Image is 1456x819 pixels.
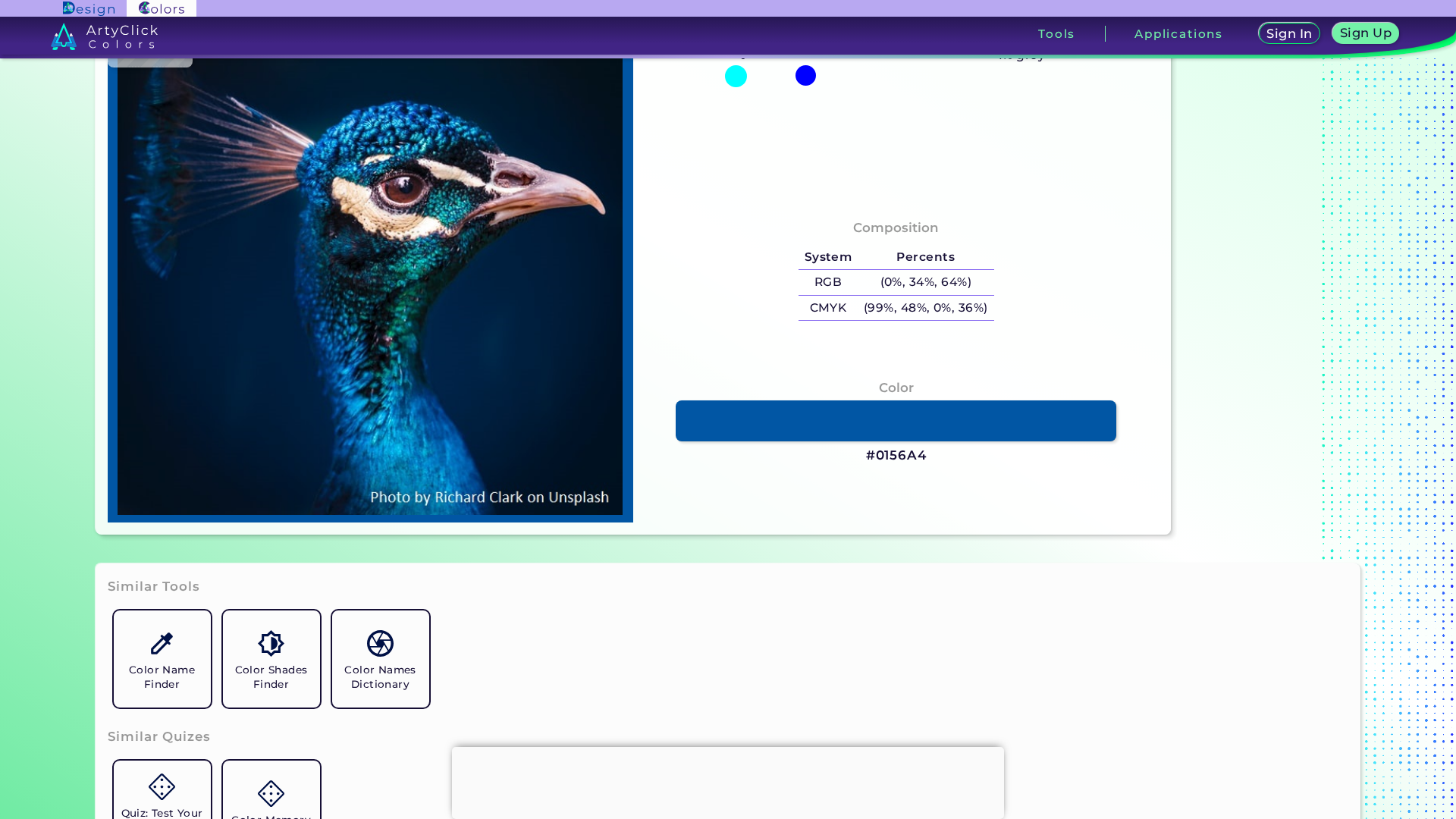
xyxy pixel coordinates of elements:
[1335,24,1396,43] a: Sign Up
[858,296,993,321] h5: (99%, 48%, 0%, 36%)
[229,663,314,692] h5: Color Shades Finder
[120,663,205,692] h5: Color Name Finder
[108,604,217,714] a: Color Name Finder
[1038,28,1075,39] h3: Tools
[108,578,200,596] h3: Similar Tools
[108,728,211,746] h3: Similar Quizes
[853,217,939,239] h4: Composition
[1261,24,1317,43] a: Sign In
[258,630,284,657] img: icon_color_shades.svg
[338,663,423,692] h5: Color Names Dictionary
[367,630,394,657] img: icon_color_names_dictionary.svg
[1342,27,1389,39] h5: Sign Up
[799,270,858,295] h5: RGB
[51,23,158,50] img: logo_artyclick_colors_white.svg
[858,245,993,270] h5: Percents
[799,296,858,321] h5: CMYK
[63,2,114,16] img: ArtyClick Design logo
[452,747,1004,815] iframe: Advertisement
[217,604,326,714] a: Color Shades Finder
[326,604,435,714] a: Color Names Dictionary
[149,630,175,657] img: icon_color_name_finder.svg
[1269,28,1310,39] h5: Sign In
[866,447,927,465] h3: #0156A4
[258,780,284,807] img: icon_game.svg
[149,773,175,800] img: icon_game.svg
[1134,28,1223,39] h3: Applications
[879,377,914,399] h4: Color
[799,245,858,270] h5: System
[858,270,993,295] h5: (0%, 34%, 64%)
